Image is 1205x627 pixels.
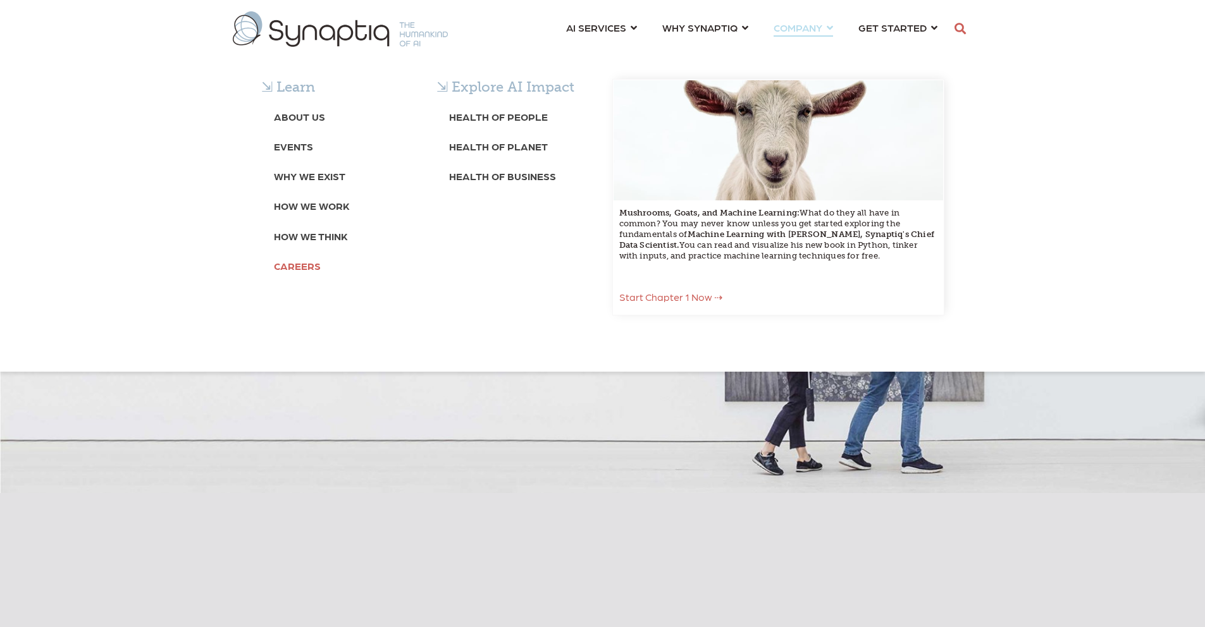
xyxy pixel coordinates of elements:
[566,16,637,39] a: AI SERVICES
[858,19,927,36] span: GET STARTED
[858,16,937,39] a: GET STARTED
[662,16,748,39] a: WHY SYNAPTIQ
[566,19,626,36] span: AI SERVICES
[774,16,833,39] a: COMPANY
[662,19,738,36] span: WHY SYNAPTIQ
[233,11,448,47] img: synaptiq logo-1
[553,6,950,52] nav: menu
[774,19,822,36] span: COMPANY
